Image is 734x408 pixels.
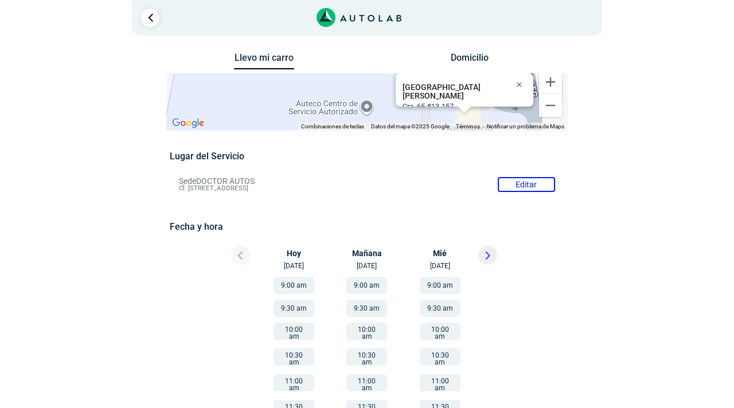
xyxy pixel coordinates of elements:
button: 10:00 am [420,323,460,340]
button: Llevo mi carro [234,52,294,70]
h5: Fecha y hora [170,221,564,232]
button: 11:00 am [346,374,387,391]
img: Google [169,116,207,131]
a: Términos (se abre en una nueva pestaña) [456,123,480,130]
button: 9:30 am [274,300,314,317]
button: 9:00 am [346,277,387,294]
button: 11:00 am [420,374,460,391]
button: 10:30 am [346,348,387,366]
h5: Lugar del Servicio [170,151,564,162]
button: 9:30 am [420,300,460,317]
button: Reducir [539,94,562,117]
a: Link al sitio de autolab [317,11,402,22]
a: Abre esta zona en Google Maps (se abre en una nueva ventana) [169,116,207,131]
button: Cerrar [508,70,536,98]
button: 9:00 am [420,277,460,294]
button: Combinaciones de teclas [301,123,364,131]
button: 11:00 am [274,374,314,391]
button: 10:00 am [346,323,387,340]
button: Domicilio [440,52,500,69]
button: Ampliar [539,70,562,93]
button: 9:00 am [274,277,314,294]
div: Cra. 65 #13-157 [403,102,506,111]
span: Datos del mapa ©2025 Google [371,123,449,130]
button: 10:30 am [420,348,460,366]
button: 9:30 am [346,300,387,317]
button: 10:00 am [274,323,314,340]
div: Aeropuerto Olaya Herrera [396,73,533,107]
button: 10:30 am [274,348,314,366]
a: Ir al paso anterior [141,9,159,27]
a: Notificar un problema de Maps [487,123,564,130]
div: [GEOGRAPHIC_DATA][PERSON_NAME] [403,83,506,100]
